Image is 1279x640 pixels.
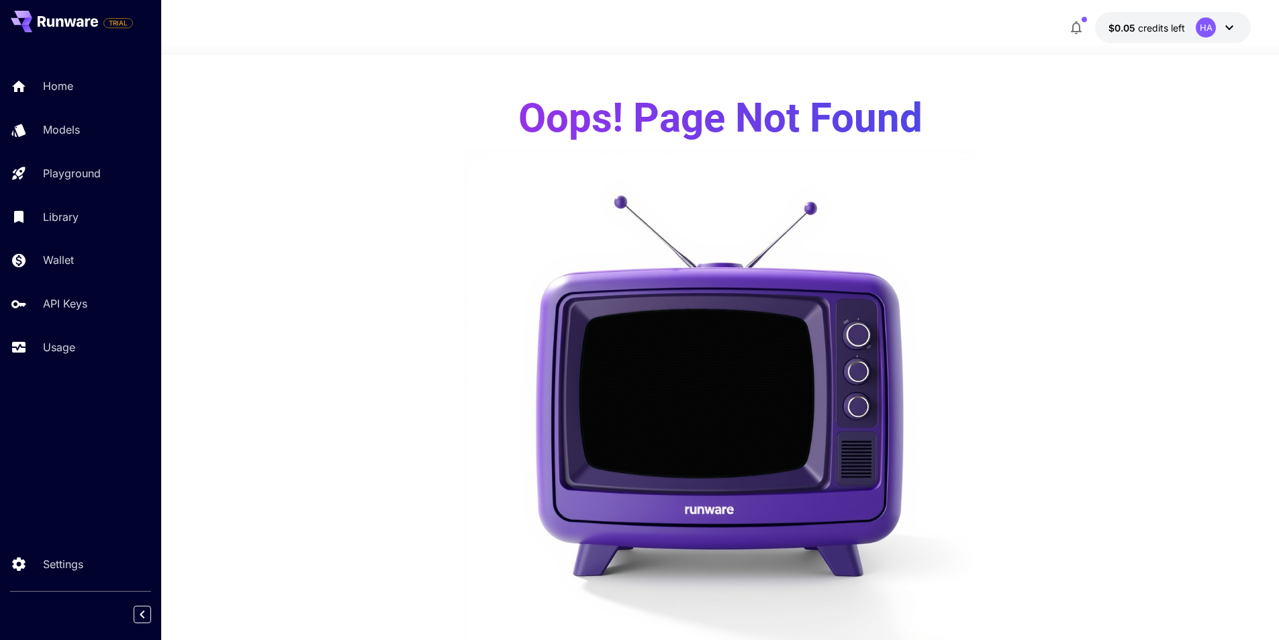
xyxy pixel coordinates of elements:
span: Add your payment card to enable full platform functionality. [103,15,133,31]
span: credits left [1138,22,1185,34]
p: Library [43,209,79,225]
div: $0.05 [1108,21,1185,35]
div: Collapse sidebar [144,602,161,627]
p: Models [43,122,80,138]
div: HA [1196,17,1216,38]
p: Playground [43,165,101,181]
span: TRIAL [104,18,132,28]
button: Collapse sidebar [134,606,151,623]
p: Usage [43,339,75,355]
span: $0.05 [1108,22,1138,34]
p: Settings [43,556,83,572]
p: API Keys [43,295,87,312]
p: Wallet [43,252,74,268]
p: Home [43,78,73,94]
button: $0.05HA [1095,12,1251,43]
h1: Oops! Page Not Found [518,98,922,140]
